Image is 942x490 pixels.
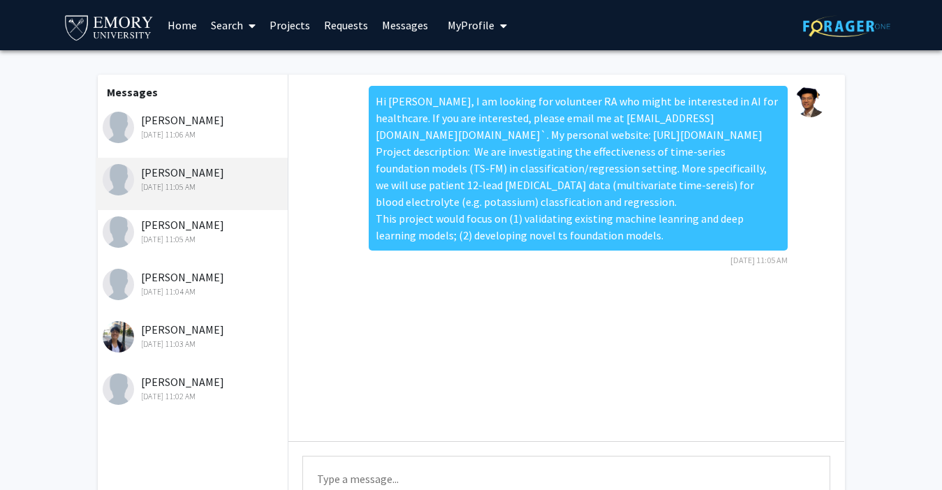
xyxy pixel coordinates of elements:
span: [DATE] 11:05 AM [730,255,788,265]
div: [DATE] 11:06 AM [103,128,285,141]
div: [DATE] 11:02 AM [103,390,285,403]
div: [PERSON_NAME] [103,216,285,246]
a: Requests [317,1,375,50]
img: David Yang [103,164,134,195]
img: Yiyun Chen [103,373,134,405]
a: Home [161,1,204,50]
div: [PERSON_NAME] [103,112,285,141]
a: Messages [375,1,435,50]
img: Zheyuan Lin [103,112,134,143]
div: [DATE] 11:03 AM [103,338,285,350]
div: [PERSON_NAME] [103,373,285,403]
div: [PERSON_NAME] [103,321,285,350]
img: JIaying Lu [795,86,826,117]
div: [PERSON_NAME] [103,269,285,298]
img: Victor Li [103,216,134,248]
img: Emory University Logo [63,11,156,43]
div: [DATE] 11:04 AM [103,285,285,298]
span: My Profile [448,18,494,32]
img: ForagerOne Logo [803,15,890,37]
div: Hi [PERSON_NAME], I am looking for volunteer RA who might be interested in AI for healthcare. If ... [369,86,788,251]
b: Messages [107,85,158,99]
a: Projects [263,1,317,50]
img: Dennis Sun [103,269,134,300]
div: [DATE] 11:05 AM [103,181,285,193]
iframe: Chat [10,427,59,480]
a: Search [204,1,263,50]
div: [DATE] 11:05 AM [103,233,285,246]
img: Jonathan Kang [103,321,134,352]
div: [PERSON_NAME] [103,164,285,193]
